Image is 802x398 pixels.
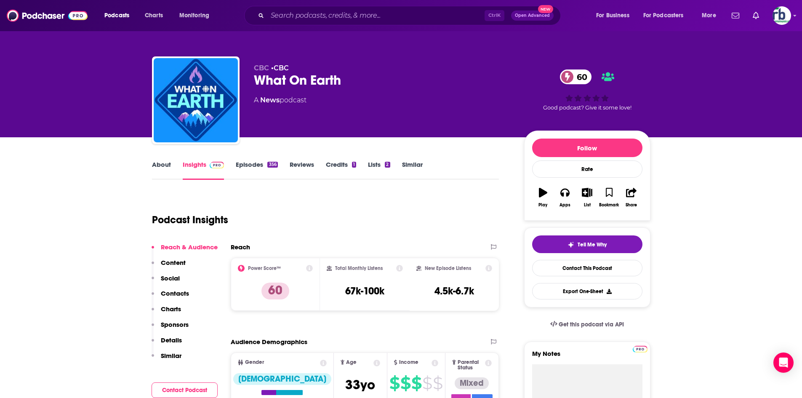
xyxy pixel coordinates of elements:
[532,235,642,253] button: tell me why sparkleTell Me Why
[578,241,607,248] span: Tell Me Why
[183,160,224,180] a: InsightsPodchaser Pro
[99,9,140,22] button: open menu
[161,243,218,251] p: Reach & Audience
[433,377,442,390] span: $
[773,353,794,373] div: Open Intercom Messenger
[245,360,264,365] span: Gender
[236,160,277,180] a: Episodes356
[368,160,390,180] a: Lists2
[638,9,696,22] button: open menu
[524,64,650,116] div: 60Good podcast? Give it some love!
[543,104,631,111] span: Good podcast? Give it some love!
[345,285,384,297] h3: 67k-100k
[231,243,250,251] h2: Reach
[598,182,620,213] button: Bookmark
[254,95,306,105] div: A podcast
[458,360,484,371] span: Parental Status
[274,64,289,72] a: CBC
[154,58,238,142] img: What On Earth
[7,8,88,24] img: Podchaser - Follow, Share and Rate Podcasts
[335,265,383,271] h2: Total Monthly Listens
[152,259,186,274] button: Content
[559,321,624,328] span: Get this podcast via API
[152,289,189,305] button: Contacts
[389,377,400,390] span: $
[267,9,485,22] input: Search podcasts, credits, & more...
[596,10,629,21] span: For Business
[425,265,471,271] h2: New Episode Listens
[511,11,554,21] button: Open AdvancedNew
[422,377,432,390] span: $
[773,6,791,25] span: Logged in as johannarb
[554,182,576,213] button: Apps
[402,160,423,180] a: Similar
[532,182,554,213] button: Play
[532,160,642,178] div: Rate
[152,382,218,398] button: Contact Podcast
[139,9,168,22] a: Charts
[626,203,637,208] div: Share
[620,182,642,213] button: Share
[515,13,550,18] span: Open Advanced
[434,285,474,297] h3: 4.5k-6.7k
[152,274,180,290] button: Social
[352,162,356,168] div: 1
[267,162,277,168] div: 356
[538,203,547,208] div: Play
[532,283,642,299] button: Export One-Sheet
[254,64,269,72] span: CBC
[773,6,791,25] img: User Profile
[773,6,791,25] button: Show profile menu
[560,69,592,84] a: 60
[161,289,189,297] p: Contacts
[161,321,189,329] p: Sponsors
[145,10,163,21] span: Charts
[248,265,281,271] h2: Power Score™
[260,96,280,104] a: News
[152,336,182,352] button: Details
[326,160,356,180] a: Credits1
[261,283,289,299] p: 60
[152,160,171,180] a: About
[599,203,619,208] div: Bookmark
[346,360,357,365] span: Age
[179,10,209,21] span: Monitoring
[152,214,228,226] h1: Podcast Insights
[560,203,570,208] div: Apps
[538,5,553,13] span: New
[271,64,289,72] span: •
[584,203,591,208] div: List
[633,345,647,353] a: Pro website
[702,10,716,21] span: More
[161,259,186,267] p: Content
[749,8,762,23] a: Show notifications dropdown
[532,350,642,364] label: My Notes
[643,10,684,21] span: For Podcasters
[400,377,410,390] span: $
[252,6,569,25] div: Search podcasts, credits, & more...
[399,360,418,365] span: Income
[231,338,307,346] h2: Audience Demographics
[568,69,592,84] span: 60
[210,162,224,168] img: Podchaser Pro
[173,9,220,22] button: open menu
[485,10,504,21] span: Ctrl K
[590,9,640,22] button: open menu
[568,241,574,248] img: tell me why sparkle
[544,314,631,335] a: Get this podcast via API
[290,160,314,180] a: Reviews
[152,243,218,259] button: Reach & Audience
[104,10,129,21] span: Podcasts
[152,305,181,321] button: Charts
[532,260,642,276] a: Contact This Podcast
[345,377,375,393] span: 33 yo
[161,336,182,344] p: Details
[532,139,642,157] button: Follow
[696,9,727,22] button: open menu
[576,182,598,213] button: List
[633,346,647,353] img: Podchaser Pro
[152,352,181,367] button: Similar
[385,162,390,168] div: 2
[152,321,189,336] button: Sponsors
